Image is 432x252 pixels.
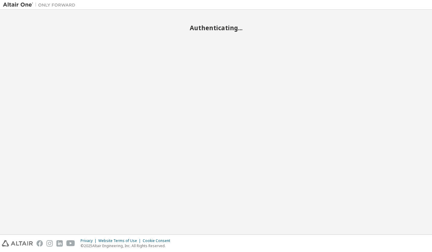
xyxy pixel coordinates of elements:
[3,2,78,8] img: Altair One
[66,240,75,247] img: youtube.svg
[2,240,33,247] img: altair_logo.svg
[81,238,98,243] div: Privacy
[37,240,43,247] img: facebook.svg
[81,243,174,248] p: © 2025 Altair Engineering, Inc. All Rights Reserved.
[98,238,143,243] div: Website Terms of Use
[3,24,429,32] h2: Authenticating...
[46,240,53,247] img: instagram.svg
[143,238,174,243] div: Cookie Consent
[56,240,63,247] img: linkedin.svg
